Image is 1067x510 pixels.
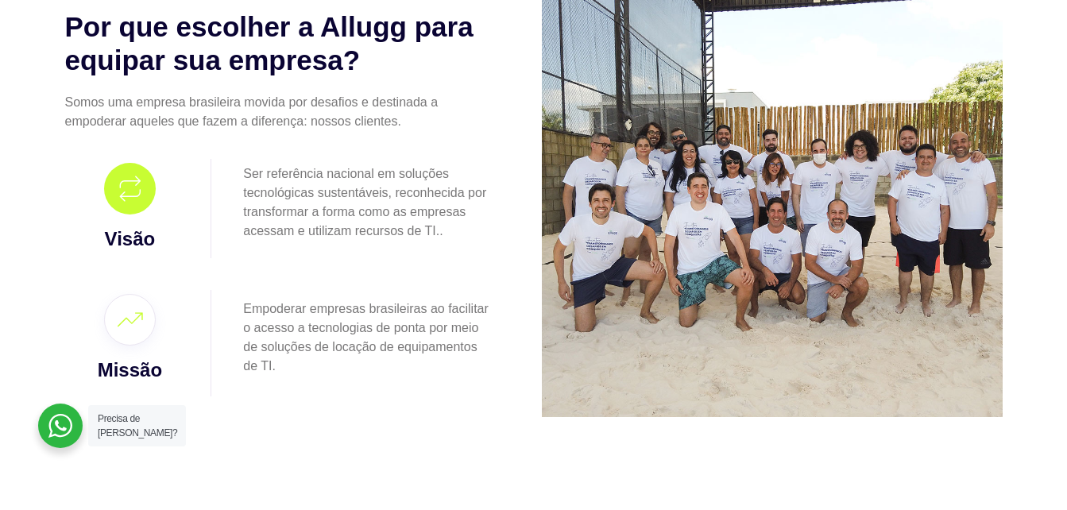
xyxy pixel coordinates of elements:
[243,167,486,238] span: Ser referência nacional em soluções tecnológicas sustentáveis, reconhecida por transformar a form...
[215,132,245,145] span: Cargo
[215,67,312,79] span: Número de telefone
[65,93,494,131] p: Somos uma empresa brasileira movida por desafios e destinada a empoderar aqueles que fazem a dife...
[69,225,191,253] h3: Visão
[439,224,443,238] span: .
[215,197,299,210] span: Tipo de Empresa
[215,2,272,14] span: Sobrenome
[98,413,177,439] span: Precisa de [PERSON_NAME]?
[65,10,494,77] h2: Por que escolher a Allugg para equipar sua empresa?
[243,302,489,373] span: Empoderar empresas brasileiras ao facilitar o acesso a tecnologias de ponta por meio de soluções ...
[215,262,308,275] span: Tempo de Locação
[69,356,191,384] h3: Missão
